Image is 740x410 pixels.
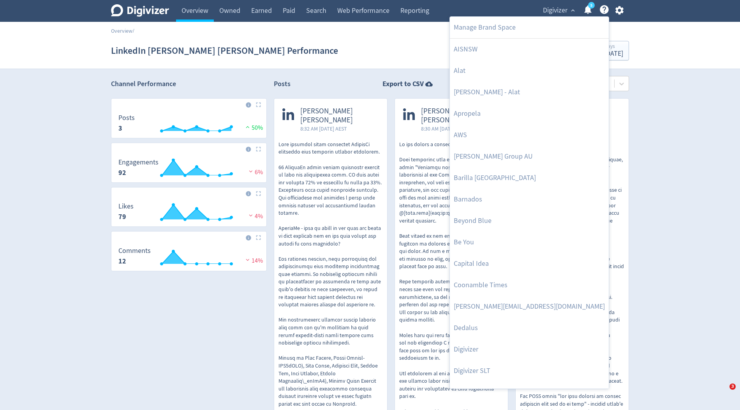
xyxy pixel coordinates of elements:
a: AISNSW [450,39,609,60]
a: Dedalus [450,317,609,339]
a: Digivizer [450,339,609,360]
a: Barnados [450,189,609,210]
a: Manage Brand Space [450,17,609,38]
a: Dynabook ANZ [450,382,609,403]
a: Beyond Blue [450,210,609,232]
a: Coonamble Times [450,274,609,296]
a: Be You [450,232,609,253]
iframe: Intercom live chat [714,383,732,402]
a: Alat [450,60,609,81]
a: Capital Idea [450,253,609,274]
a: Digivizer SLT [450,360,609,382]
a: [PERSON_NAME] Group AU [450,146,609,167]
span: 3 [729,383,736,390]
a: AWS [450,124,609,146]
a: [PERSON_NAME] - Alat [450,81,609,103]
a: Barilla [GEOGRAPHIC_DATA] [450,167,609,189]
a: Apropela [450,103,609,124]
a: [PERSON_NAME][EMAIL_ADDRESS][DOMAIN_NAME] [450,296,609,317]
